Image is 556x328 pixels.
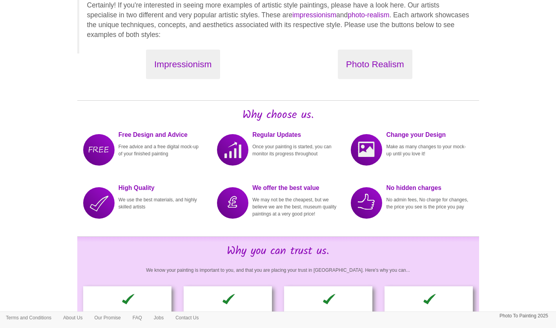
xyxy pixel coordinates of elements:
p: Photo To Painting 2025 [499,312,548,320]
p: No admin fees, No charge for changes, the price you see is the price you pay [386,196,471,210]
a: About Us [57,312,88,324]
p: We use the best materials, and highly skilled artists [118,196,203,210]
p: No hidden charges [386,183,471,192]
a: Jobs [148,312,170,324]
h2: Why you can trust us. [77,245,479,258]
p: We know your painting is important to you, and that you are placing your trust in [GEOGRAPHIC_DAT... [85,266,471,275]
a: FAQ [127,312,148,324]
a: Photo Realism [285,50,465,79]
p: Change your Design [386,130,471,139]
p: Free Design and Advice [118,130,203,139]
p: Free advice and a free digital mock-up of your finished painting [118,143,203,157]
p: Once your painting is started, you can monitor its progress throughout [252,143,337,157]
a: Impressionism [93,50,273,79]
p: We offer the best value [252,183,337,192]
button: Photo Realism [338,50,412,79]
a: Contact Us [170,312,204,324]
p: High Quality [118,183,203,192]
p: Make as many changes to your mock-up until you love it! [386,143,471,157]
h2: Why choose us. [77,109,479,122]
a: photo-realism [348,11,389,19]
p: We may not be the cheapest, but we believe we are the best, museum quality paintings at a very go... [252,196,337,217]
a: impressionism [292,11,336,19]
a: Our Promise [88,312,126,324]
p: Regular Updates [252,130,337,139]
button: Impressionism [146,50,220,79]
